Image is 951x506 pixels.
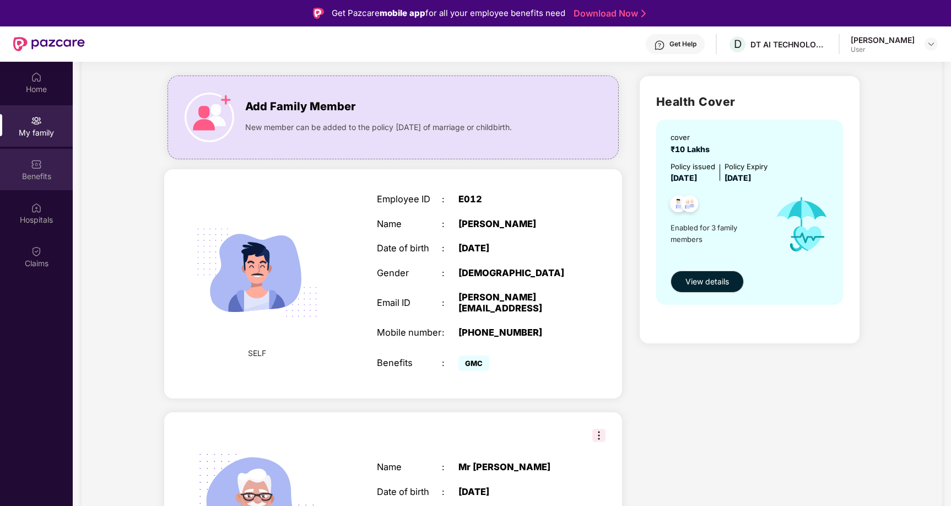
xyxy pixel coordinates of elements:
div: [PERSON_NAME][EMAIL_ADDRESS] [458,292,572,314]
span: [DATE] [671,173,697,182]
div: [PERSON_NAME] [851,35,915,45]
h2: Health Cover [656,93,843,111]
span: ₹10 Lakhs [671,144,714,154]
span: GMC [458,356,489,371]
div: cover [671,132,714,143]
div: [PERSON_NAME] [458,219,572,230]
span: Enabled for 3 family members [671,222,764,245]
div: [PHONE_NUMBER] [458,327,572,338]
span: SELF [248,347,266,359]
div: Benefits [377,358,442,369]
div: : [442,219,458,230]
span: New member can be added to the policy [DATE] of marriage or childbirth. [245,121,512,133]
div: : [442,358,458,369]
img: icon [185,93,234,142]
span: [DATE] [725,173,751,182]
div: E012 [458,194,572,205]
img: svg+xml;base64,PHN2ZyB3aWR0aD0iMjAiIGhlaWdodD0iMjAiIHZpZXdCb3g9IjAgMCAyMCAyMCIgZmlsbD0ibm9uZSIgeG... [31,115,42,126]
div: User [851,45,915,54]
div: : [442,194,458,205]
img: svg+xml;base64,PHN2ZyBpZD0iSG9zcGl0YWxzIiB4bWxucz0iaHR0cDovL3d3dy53My5vcmcvMjAwMC9zdmciIHdpZHRoPS... [31,202,42,213]
div: : [442,298,458,309]
div: Mr [PERSON_NAME] [458,462,572,473]
div: Date of birth [377,243,442,254]
div: : [442,487,458,498]
img: New Pazcare Logo [13,37,85,51]
img: Logo [313,8,324,19]
div: Email ID [377,298,442,309]
div: Employee ID [377,194,442,205]
div: Mobile number [377,327,442,338]
span: D [734,37,742,51]
div: : [442,268,458,279]
img: icon [764,184,840,265]
img: svg+xml;base64,PHN2ZyB3aWR0aD0iMzIiIGhlaWdodD0iMzIiIHZpZXdCb3g9IjAgMCAzMiAzMiIgZmlsbD0ibm9uZSIgeG... [592,429,606,442]
div: : [442,327,458,338]
div: [DATE] [458,487,572,498]
span: Add Family Member [245,98,355,115]
div: Gender [377,268,442,279]
div: Get Pazcare for all your employee benefits need [332,7,565,20]
img: svg+xml;base64,PHN2ZyBpZD0iQ2xhaW0iIHhtbG5zPSJodHRwOi8vd3d3LnczLm9yZy8yMDAwL3N2ZyIgd2lkdGg9IjIwIi... [31,246,42,257]
img: svg+xml;base64,PHN2ZyBpZD0iSGVscC0zMngzMiIgeG1sbnM9Imh0dHA6Ly93d3cudzMub3JnLzIwMDAvc3ZnIiB3aWR0aD... [654,40,665,51]
div: : [442,462,458,473]
div: [DATE] [458,243,572,254]
div: Get Help [669,40,696,49]
a: Download Now [574,8,642,19]
div: [DEMOGRAPHIC_DATA] [458,268,572,279]
div: : [442,243,458,254]
img: svg+xml;base64,PHN2ZyB4bWxucz0iaHR0cDovL3d3dy53My5vcmcvMjAwMC9zdmciIHdpZHRoPSIyMjQiIGhlaWdodD0iMT... [182,198,332,347]
span: View details [685,276,729,288]
div: Policy Expiry [725,161,768,173]
div: Name [377,219,442,230]
img: Stroke [641,8,646,19]
div: Date of birth [377,487,442,498]
img: svg+xml;base64,PHN2ZyBpZD0iQmVuZWZpdHMiIHhtbG5zPSJodHRwOi8vd3d3LnczLm9yZy8yMDAwL3N2ZyIgd2lkdGg9Ij... [31,159,42,170]
img: svg+xml;base64,PHN2ZyBpZD0iRHJvcGRvd24tMzJ4MzIiIHhtbG5zPSJodHRwOi8vd3d3LnczLm9yZy8yMDAwL3N2ZyIgd2... [927,40,936,49]
strong: mobile app [380,8,425,18]
img: svg+xml;base64,PHN2ZyB4bWxucz0iaHR0cDovL3d3dy53My5vcmcvMjAwMC9zdmciIHdpZHRoPSI0OC45NDMiIGhlaWdodD... [665,192,692,219]
div: Name [377,462,442,473]
button: View details [671,271,744,293]
img: svg+xml;base64,PHN2ZyB4bWxucz0iaHR0cDovL3d3dy53My5vcmcvMjAwMC9zdmciIHdpZHRoPSI0OC45NDMiIGhlaWdodD... [677,192,704,219]
div: DT AI TECHNOLOGIES PRIVATE LIMITED [750,39,828,50]
div: Policy issued [671,161,715,173]
img: svg+xml;base64,PHN2ZyBpZD0iSG9tZSIgeG1sbnM9Imh0dHA6Ly93d3cudzMub3JnLzIwMDAvc3ZnIiB3aWR0aD0iMjAiIG... [31,72,42,83]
